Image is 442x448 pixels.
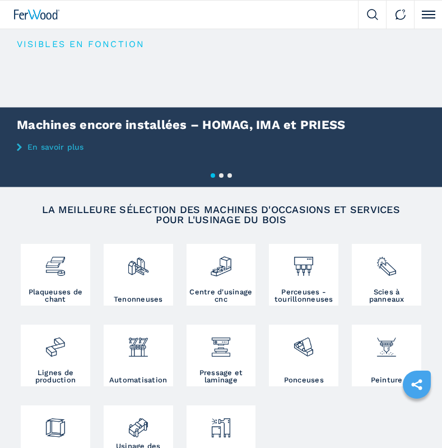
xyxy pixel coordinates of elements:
[21,325,90,386] a: Lignes de production
[44,247,67,278] img: bordatrici_1.png
[127,408,150,439] img: lavorazione_porte_finestre_2.png
[24,288,87,303] h3: Plaqueuses de chant
[44,327,67,358] img: linee_di_produzione_2.png
[375,327,398,358] img: verniciatura_1.png
[189,288,253,303] h3: Centre d'usinage cnc
[104,244,173,306] a: Tenonneuses
[219,173,224,178] button: 2
[352,244,421,306] a: Scies à panneaux
[210,408,232,439] img: aspirazione_1.png
[352,325,421,386] a: Peinture
[127,327,150,358] img: automazione.png
[35,205,407,225] h2: LA MEILLEURE SÉLECTION DES MACHINES D'OCCASIONS ET SERVICES POUR L'USINAGE DU BOIS
[187,325,256,386] a: Pressage et laminage
[21,244,90,306] a: Plaqueuses de chant
[211,173,215,178] button: 1
[367,9,378,20] img: Search
[114,295,163,303] h3: Tenonneuses
[395,9,406,20] img: Contact us
[187,244,256,306] a: Centre d'usinage cnc
[292,327,315,358] img: levigatrici_2.png
[371,376,403,384] h3: Peinture
[269,244,338,306] a: Perceuses - tourillonneuses
[189,369,253,384] h3: Pressage et laminage
[109,376,168,384] h3: Automatisation
[127,247,150,278] img: squadratrici_2.png
[355,288,418,303] h3: Scies à panneaux
[292,247,315,278] img: foratrici_inseritrici_2.png
[269,325,338,386] a: Ponceuses
[414,1,442,29] button: Click to toggle menu
[44,408,67,439] img: montaggio_imballaggio_2.png
[394,398,434,440] iframe: Chat
[104,325,173,386] a: Automatisation
[14,10,60,20] img: Ferwood
[210,327,232,358] img: pressa-strettoia.png
[403,371,431,399] a: sharethis
[24,369,87,384] h3: Lignes de production
[210,247,232,278] img: centro_di_lavoro_cnc_2.png
[272,288,336,303] h3: Perceuses - tourillonneuses
[375,247,398,278] img: sezionatrici_2.png
[284,376,324,384] h3: Ponceuses
[227,173,232,178] button: 3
